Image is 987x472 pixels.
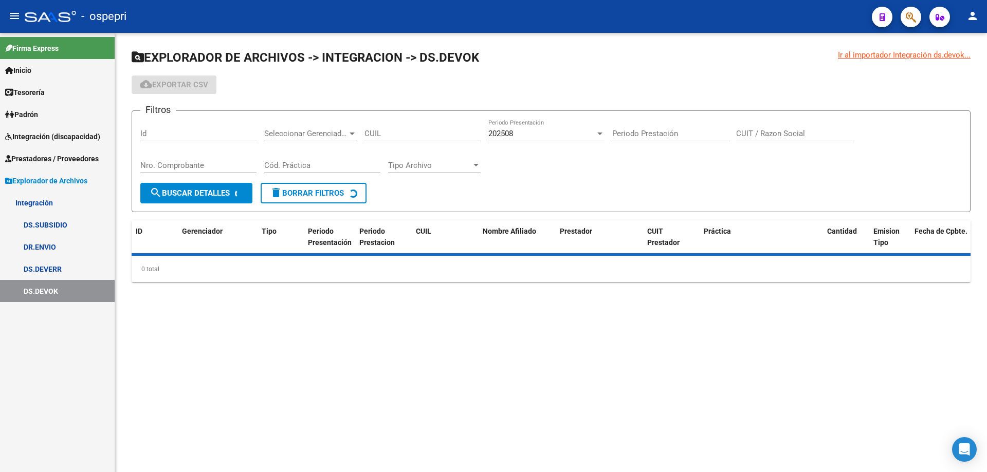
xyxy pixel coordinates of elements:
[359,227,395,247] span: Periodo Prestacion
[150,188,230,198] span: Buscar Detalles
[178,220,258,254] datatable-header-cell: Gerenciador
[258,220,304,254] datatable-header-cell: Tipo
[5,87,45,98] span: Tesorería
[140,183,252,203] button: Buscar Detalles
[150,186,162,199] mat-icon: search
[5,43,59,54] span: Firma Express
[479,220,556,254] datatable-header-cell: Nombre Afiliado
[823,220,869,254] datatable-header-cell: Cantidad
[140,103,176,117] h3: Filtros
[132,256,971,282] div: 0 total
[5,175,87,186] span: Explorador de Archivos
[261,183,367,203] button: Borrar Filtros
[355,220,412,254] datatable-header-cell: Periodo Prestacion
[416,227,431,235] span: CUIL
[140,80,208,89] span: Exportar CSV
[136,227,142,235] span: ID
[308,227,352,247] span: Periodo Presentación
[873,227,900,247] span: Emision Tipo
[388,161,471,170] span: Tipo Archivo
[304,220,355,254] datatable-header-cell: Periodo Presentación
[704,227,731,235] span: Práctica
[915,227,967,235] span: Fecha de Cpbte.
[81,5,126,28] span: - ospepri
[262,227,277,235] span: Tipo
[910,220,982,254] datatable-header-cell: Fecha de Cpbte.
[5,109,38,120] span: Padrón
[952,437,977,462] div: Open Intercom Messenger
[966,10,979,22] mat-icon: person
[700,220,823,254] datatable-header-cell: Práctica
[5,65,31,76] span: Inicio
[132,75,216,94] button: Exportar CSV
[556,220,643,254] datatable-header-cell: Prestador
[5,153,99,164] span: Prestadores / Proveedores
[869,220,910,254] datatable-header-cell: Emision Tipo
[560,227,592,235] span: Prestador
[5,131,100,142] span: Integración (discapacidad)
[647,227,680,247] span: CUIT Prestador
[8,10,21,22] mat-icon: menu
[270,186,282,199] mat-icon: delete
[488,129,513,138] span: 202508
[838,49,971,61] div: Ir al importador Integración ds.devok...
[412,220,479,254] datatable-header-cell: CUIL
[132,50,479,65] span: EXPLORADOR DE ARCHIVOS -> INTEGRACION -> DS.DEVOK
[483,227,536,235] span: Nombre Afiliado
[827,227,857,235] span: Cantidad
[182,227,223,235] span: Gerenciador
[270,188,344,198] span: Borrar Filtros
[132,220,178,254] datatable-header-cell: ID
[264,129,348,138] span: Seleccionar Gerenciador
[643,220,700,254] datatable-header-cell: CUIT Prestador
[140,78,152,90] mat-icon: cloud_download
